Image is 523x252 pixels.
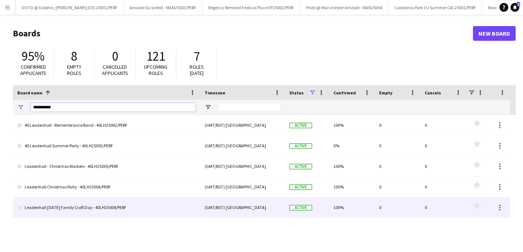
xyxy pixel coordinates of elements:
span: 95% [22,48,45,64]
a: 40 Leadenhall - Remembrance Band - 40LH25002/PERF [17,115,196,136]
span: 7 [194,48,200,64]
div: 100% [329,197,375,217]
button: Caledonia Park Oz Summer CAL25001/PERF [389,0,482,15]
span: Active [289,184,312,190]
span: Cancelled applicants [102,64,128,76]
input: Timezone Filter Input [218,103,280,112]
a: Leadenhall [DATE] Family Craft Day - 40LH25004/PERF [17,197,196,218]
span: Cancels [425,90,441,96]
span: 0 [112,48,118,64]
span: Active [289,123,312,128]
a: New Board [473,26,516,41]
div: 0 [420,136,466,156]
div: 100% [329,115,375,135]
button: Regency Remixed Festival Place FP25002/PERF [202,0,300,15]
span: 8 [71,48,77,64]
input: Board name Filter Input [31,103,196,112]
span: Empty [379,90,392,96]
h1: Boards [13,28,473,39]
div: (GMT/BST) [GEOGRAPHIC_DATA] [200,115,285,135]
a: 40 Leadenhall Summer Party - 40LH25003/PERF [17,136,196,156]
span: 2 [517,2,520,7]
div: (GMT/BST) [GEOGRAPHIC_DATA] [200,177,285,197]
span: Confirmed [333,90,356,96]
div: 0 [375,115,420,135]
span: Roles [DATE] [190,64,204,76]
div: 0% [329,136,375,156]
button: Arndale Scranfest - MAN25003/PERF [124,0,202,15]
div: 0 [375,156,420,176]
span: Confirmed applicants [20,64,46,76]
div: 0 [420,197,466,217]
a: Leadenhall Christmas Party - 40LH25006/PERF [17,177,196,197]
div: 0 [420,156,466,176]
div: 100% [329,177,375,197]
div: 0 [375,177,420,197]
span: Board name [17,90,42,96]
a: 2 [510,3,519,12]
span: 121 [146,48,165,64]
span: Active [289,205,312,210]
button: Open Filter Menu [205,104,211,111]
div: (GMT/BST) [GEOGRAPHIC_DATA] [200,136,285,156]
span: Upcoming roles [144,64,167,76]
button: Open Filter Menu [17,104,24,111]
span: Status [289,90,304,96]
span: Active [289,143,312,149]
div: 0 [375,136,420,156]
div: 0 [420,177,466,197]
button: Pride @ Manchester Arndale - MAN25004 [300,0,389,15]
div: (GMT/BST) [GEOGRAPHIC_DATA] [200,197,285,217]
a: Leadenhall - Christmas Markets - 40LH25005/PERF [17,156,196,177]
span: Active [289,164,312,169]
div: 0 [420,115,466,135]
div: 0 [375,197,420,217]
div: (GMT/BST) [GEOGRAPHIC_DATA] [200,156,285,176]
div: 100% [329,156,375,176]
button: DOTD @ Dolphin, [PERSON_NAME] DOL25001/PERF [16,0,124,15]
span: Empty roles [67,64,81,76]
span: Timezone [205,90,225,96]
